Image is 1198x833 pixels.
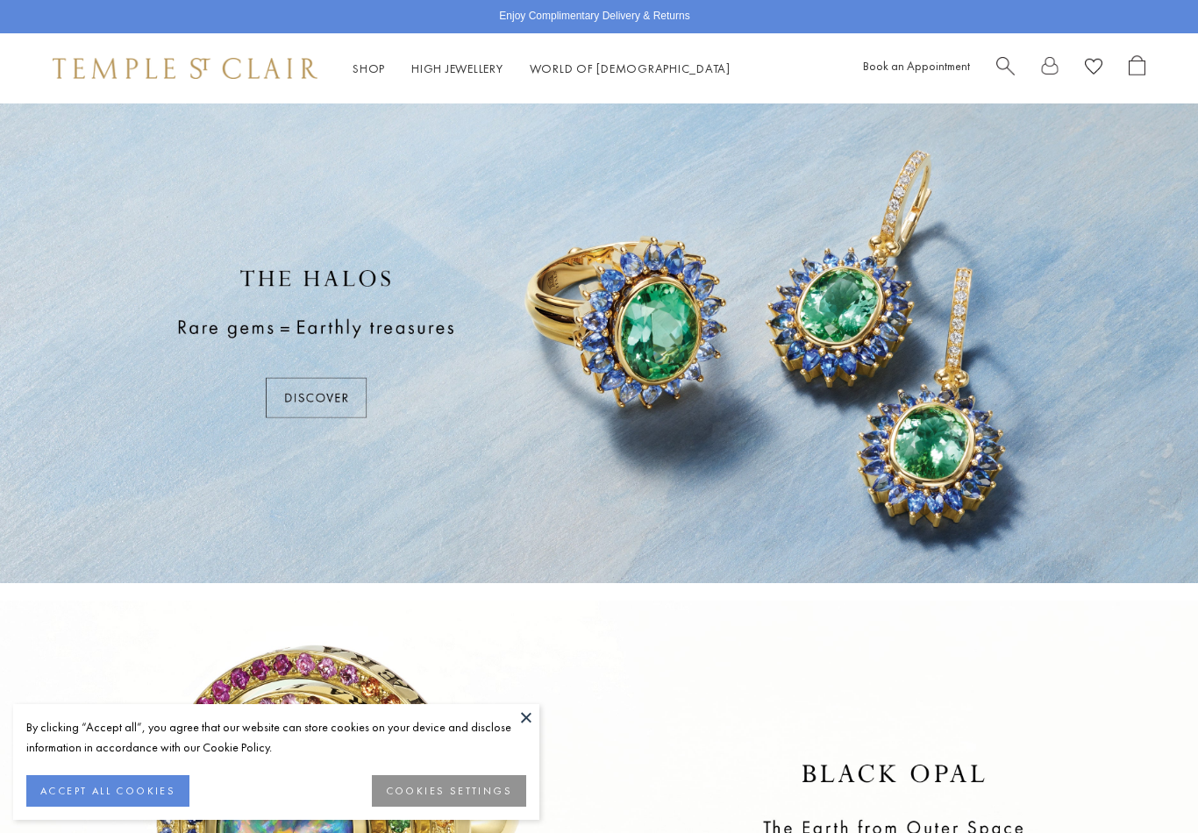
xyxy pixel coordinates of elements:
[26,717,526,758] div: By clicking “Accept all”, you agree that our website can store cookies on your device and disclos...
[499,8,689,25] p: Enjoy Complimentary Delivery & Returns
[1129,55,1145,82] a: Open Shopping Bag
[411,61,503,76] a: High JewelleryHigh Jewellery
[1085,55,1102,82] a: View Wishlist
[996,55,1015,82] a: Search
[353,58,731,80] nav: Main navigation
[53,58,317,79] img: Temple St. Clair
[372,775,526,807] button: COOKIES SETTINGS
[1110,751,1180,815] iframe: Gorgias live chat messenger
[530,61,731,76] a: World of [DEMOGRAPHIC_DATA]World of [DEMOGRAPHIC_DATA]
[26,775,189,807] button: ACCEPT ALL COOKIES
[353,61,385,76] a: ShopShop
[863,58,970,74] a: Book an Appointment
